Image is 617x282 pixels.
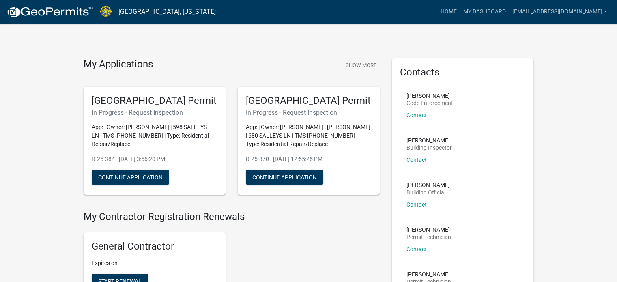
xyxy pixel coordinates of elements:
[246,170,323,185] button: Continue Application
[437,4,460,19] a: Home
[406,234,451,240] p: Permit Technician
[84,58,153,71] h4: My Applications
[406,227,451,232] p: [PERSON_NAME]
[246,95,372,107] h5: [GEOGRAPHIC_DATA] Permit
[84,211,380,223] h4: My Contractor Registration Renewals
[406,157,427,163] a: Contact
[92,241,217,252] h5: General Contractor
[406,201,427,208] a: Contact
[406,112,427,118] a: Contact
[509,4,611,19] a: [EMAIL_ADDRESS][DOMAIN_NAME]
[100,6,112,17] img: Jasper County, South Carolina
[406,100,453,106] p: Code Enforcement
[92,170,169,185] button: Continue Application
[406,93,453,99] p: [PERSON_NAME]
[460,4,509,19] a: My Dashboard
[92,259,217,267] p: Expires on
[92,95,217,107] h5: [GEOGRAPHIC_DATA] Permit
[118,5,216,19] a: [GEOGRAPHIC_DATA], [US_STATE]
[246,155,372,164] p: R-25-370 - [DATE] 12:55:26 PM
[92,123,217,149] p: App: | Owner: [PERSON_NAME] | 598 SALLEYS LN | TMS [PHONE_NUMBER] | Type: Residential Repair/Replace
[406,189,450,195] p: Building Official
[92,155,217,164] p: R-25-384 - [DATE] 3:56:20 PM
[406,271,451,277] p: [PERSON_NAME]
[400,67,526,78] h5: Contacts
[342,58,380,72] button: Show More
[406,145,452,151] p: Building Inspector
[92,109,217,116] h6: In Progress - Request Inspection
[246,109,372,116] h6: In Progress - Request Inspection
[406,246,427,252] a: Contact
[246,123,372,149] p: App: | Owner: [PERSON_NAME] , [PERSON_NAME] | 680 SALLEYS LN | TMS [PHONE_NUMBER] | Type: Residen...
[406,138,452,143] p: [PERSON_NAME]
[406,182,450,188] p: [PERSON_NAME]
